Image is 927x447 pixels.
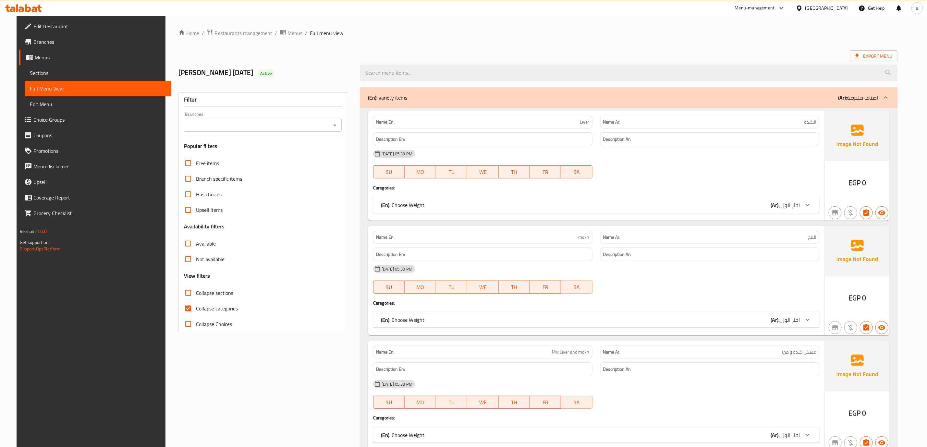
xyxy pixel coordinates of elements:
[373,197,819,213] div: (En): Choose Weight(Ar):اختر الوزن
[405,165,436,178] button: MO
[849,292,861,304] span: EGP
[771,200,779,210] b: (Ar):
[829,321,842,334] button: Not branch specific item
[771,315,779,325] b: (Ar):
[501,398,527,407] span: TH
[196,320,232,328] span: Collapse Choices
[196,175,242,183] span: Branch specific items
[501,283,527,292] span: TH
[838,94,878,102] p: اصناف متنوعة
[30,100,166,108] span: Edit Menu
[530,396,561,409] button: FR
[436,396,467,409] button: TU
[499,165,530,178] button: TH
[25,96,171,112] a: Edit Menu
[376,398,402,407] span: SU
[214,29,272,37] span: Restaurants management
[379,151,415,157] span: [DATE] 05:39 PM
[860,321,873,334] button: Has choices
[373,396,405,409] button: SU
[373,185,819,191] h4: Caregories:
[373,312,819,328] div: (En): Choose Weight(Ar):اختر الوزن
[19,143,171,159] a: Promotions
[360,65,897,81] input: search
[467,281,498,294] button: WE
[499,281,530,294] button: TH
[407,283,433,292] span: MO
[501,167,527,177] span: TH
[470,398,496,407] span: WE
[603,234,621,241] strong: Name Ar:
[37,227,47,236] span: 1.0.0
[19,174,171,190] a: Upsell
[305,29,307,37] li: /
[530,165,561,178] button: FR
[376,234,395,241] strong: Name En:
[19,50,171,65] a: Menus
[19,34,171,50] a: Branches
[20,238,50,247] span: Get support on:
[439,283,465,292] span: TU
[381,430,390,440] b: (En):
[779,430,800,440] span: اختر الوزن
[838,93,847,103] b: (Ar):
[196,159,219,167] span: Free items
[184,93,342,107] div: Filter
[19,159,171,174] a: Menu disclaimer
[19,127,171,143] a: Coupons
[603,365,631,373] strong: Description Ar:
[862,176,866,189] span: 0
[603,119,621,126] strong: Name Ar:
[30,85,166,92] span: Full Menu View
[470,283,496,292] span: WE
[20,245,61,253] a: Support.OpsPlatform
[287,29,302,37] span: Menus
[855,52,892,60] span: Export Menu
[376,349,395,356] strong: Name En:
[379,266,415,272] span: [DATE] 05:39 PM
[19,112,171,127] a: Choice Groups
[849,176,861,189] span: EGP
[184,142,342,150] h3: Popular filters
[381,201,424,209] p: Choose Weight
[381,316,424,324] p: Choose Weight
[178,68,352,78] h2: [PERSON_NAME] [DATE]
[20,227,36,236] span: Version:
[30,69,166,77] span: Sections
[373,300,819,306] h4: Caregories:
[564,167,590,177] span: SA
[33,178,166,186] span: Upsell
[33,131,166,139] span: Coupons
[735,4,775,12] div: Menu-management
[844,321,857,334] button: Purchased item
[373,415,819,421] h4: Caregories:
[196,255,225,263] span: Not available
[850,50,897,62] span: Export Menu
[381,200,390,210] b: (En):
[33,209,166,217] span: Grocery Checklist
[381,431,424,439] p: Choose Weight
[376,135,405,143] strong: Description En:
[258,69,274,77] div: Active
[373,281,405,294] button: SU
[368,94,407,102] p: variety items
[280,29,302,37] a: Menus
[184,223,225,230] h3: Availability filters
[436,165,467,178] button: TU
[467,396,498,409] button: WE
[25,65,171,81] a: Sections
[825,226,890,276] img: Ae5nvW7+0k+MAAAAAElFTkSuQmCC
[779,315,800,325] span: اختر الوزن
[808,234,816,241] span: المخ
[875,206,888,219] button: Available
[467,165,498,178] button: WE
[33,38,166,46] span: Branches
[33,163,166,170] span: Menu disclaimer
[580,119,590,126] span: Liver
[379,381,415,387] span: [DATE] 05:39 PM
[849,407,861,419] span: EGP
[875,321,888,334] button: Available
[275,29,277,37] li: /
[407,167,433,177] span: MO
[33,147,166,155] span: Promotions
